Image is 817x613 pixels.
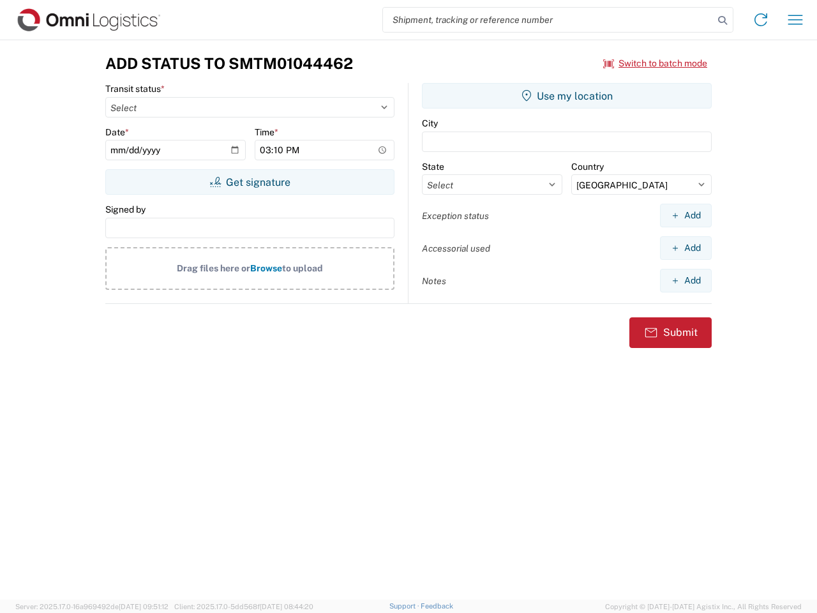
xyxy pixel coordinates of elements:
[629,317,712,348] button: Submit
[260,603,313,610] span: [DATE] 08:44:20
[660,236,712,260] button: Add
[422,83,712,109] button: Use my location
[571,161,604,172] label: Country
[422,210,489,222] label: Exception status
[603,53,707,74] button: Switch to batch mode
[389,602,421,610] a: Support
[383,8,714,32] input: Shipment, tracking or reference number
[422,275,446,287] label: Notes
[119,603,169,610] span: [DATE] 09:51:12
[250,263,282,273] span: Browse
[15,603,169,610] span: Server: 2025.17.0-16a969492de
[105,83,165,95] label: Transit status
[177,263,250,273] span: Drag files here or
[105,54,353,73] h3: Add Status to SMTM01044462
[282,263,323,273] span: to upload
[422,117,438,129] label: City
[174,603,313,610] span: Client: 2025.17.0-5dd568f
[660,269,712,292] button: Add
[421,602,453,610] a: Feedback
[422,243,490,254] label: Accessorial used
[660,204,712,227] button: Add
[105,126,129,138] label: Date
[255,126,278,138] label: Time
[422,161,444,172] label: State
[105,169,394,195] button: Get signature
[105,204,146,215] label: Signed by
[605,601,802,612] span: Copyright © [DATE]-[DATE] Agistix Inc., All Rights Reserved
